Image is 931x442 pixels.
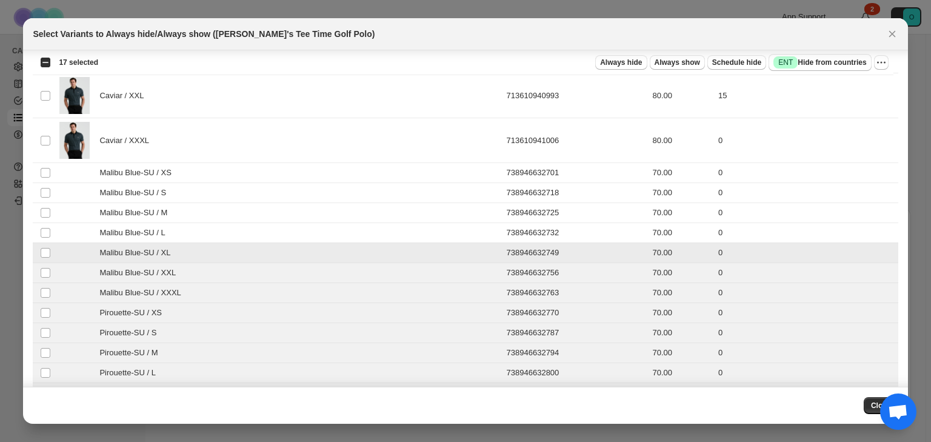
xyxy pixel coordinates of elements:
span: 17 selected [59,58,98,67]
td: 738946632770 [503,303,649,323]
td: 0 [715,183,898,203]
td: 0 [715,343,898,363]
button: Schedule hide [707,55,766,70]
span: Malibu Blue-SU / XXXL [99,287,187,299]
td: 70.00 [649,223,715,243]
span: Pirouette-SU / XS [99,307,168,319]
td: 738946632763 [503,283,649,303]
td: 738946632794 [503,343,649,363]
td: 70.00 [649,303,715,323]
img: PeteS-Tee-Time-Golf-Polo-Caviar-SU-Original-Penguin-8.jpg [59,122,90,159]
button: Always hide [595,55,647,70]
td: 70.00 [649,243,715,263]
td: 0 [715,118,898,163]
td: 738946632817 [503,383,649,403]
span: Caviar / XXL [99,90,150,102]
td: 738946632800 [503,363,649,383]
td: 70.00 [649,343,715,363]
span: Always hide [600,58,642,67]
td: 70.00 [649,203,715,223]
td: 70.00 [649,383,715,403]
td: 0 [715,163,898,183]
td: 0 [715,283,898,303]
td: 70.00 [649,163,715,183]
div: Open chat [880,393,916,430]
button: More actions [874,55,889,70]
td: 738946632725 [503,203,649,223]
span: Pirouette-SU / M [99,347,164,359]
td: 15 [715,73,898,118]
td: 0 [715,303,898,323]
td: 70.00 [649,263,715,283]
td: 738946632718 [503,183,649,203]
button: Close [864,397,898,414]
td: 713610940993 [503,73,649,118]
span: ENT [778,58,793,67]
h2: Select Variants to Always hide/Always show ([PERSON_NAME]'s Tee Time Golf Polo) [33,28,375,40]
td: 713610941006 [503,118,649,163]
span: Schedule hide [712,58,761,67]
span: Malibu Blue-SU / XS [99,167,178,179]
button: Close [884,25,901,42]
td: 0 [715,203,898,223]
td: 0 [715,263,898,283]
span: Malibu Blue-SU / XXL [99,267,182,279]
span: Always show [655,58,700,67]
span: Hide from countries [773,56,866,69]
td: 738946632787 [503,323,649,343]
td: 70.00 [649,183,715,203]
td: 738946632756 [503,263,649,283]
span: Caviar / XXXL [99,135,155,147]
td: 80.00 [649,118,715,163]
td: 80.00 [649,73,715,118]
td: 70.00 [649,363,715,383]
td: 70.00 [649,323,715,343]
span: Close [871,401,891,410]
td: 70.00 [649,283,715,303]
span: Malibu Blue-SU / XL [99,247,176,259]
img: PeteS-Tee-Time-Golf-Polo-Caviar-SU-Original-Penguin-8.jpg [59,77,90,114]
button: Always show [650,55,705,70]
td: 0 [715,383,898,403]
td: 0 [715,223,898,243]
td: 738946632749 [503,243,649,263]
span: Malibu Blue-SU / L [99,227,172,239]
button: SuccessENTHide from countries [769,54,871,71]
span: Malibu Blue-SU / M [99,207,174,219]
td: 738946632732 [503,223,649,243]
td: 0 [715,363,898,383]
td: 738946632701 [503,163,649,183]
span: Pirouette-SU / S [99,327,163,339]
span: Malibu Blue-SU / S [99,187,173,199]
span: Pirouette-SU / L [99,367,162,379]
td: 0 [715,323,898,343]
td: 0 [715,243,898,263]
